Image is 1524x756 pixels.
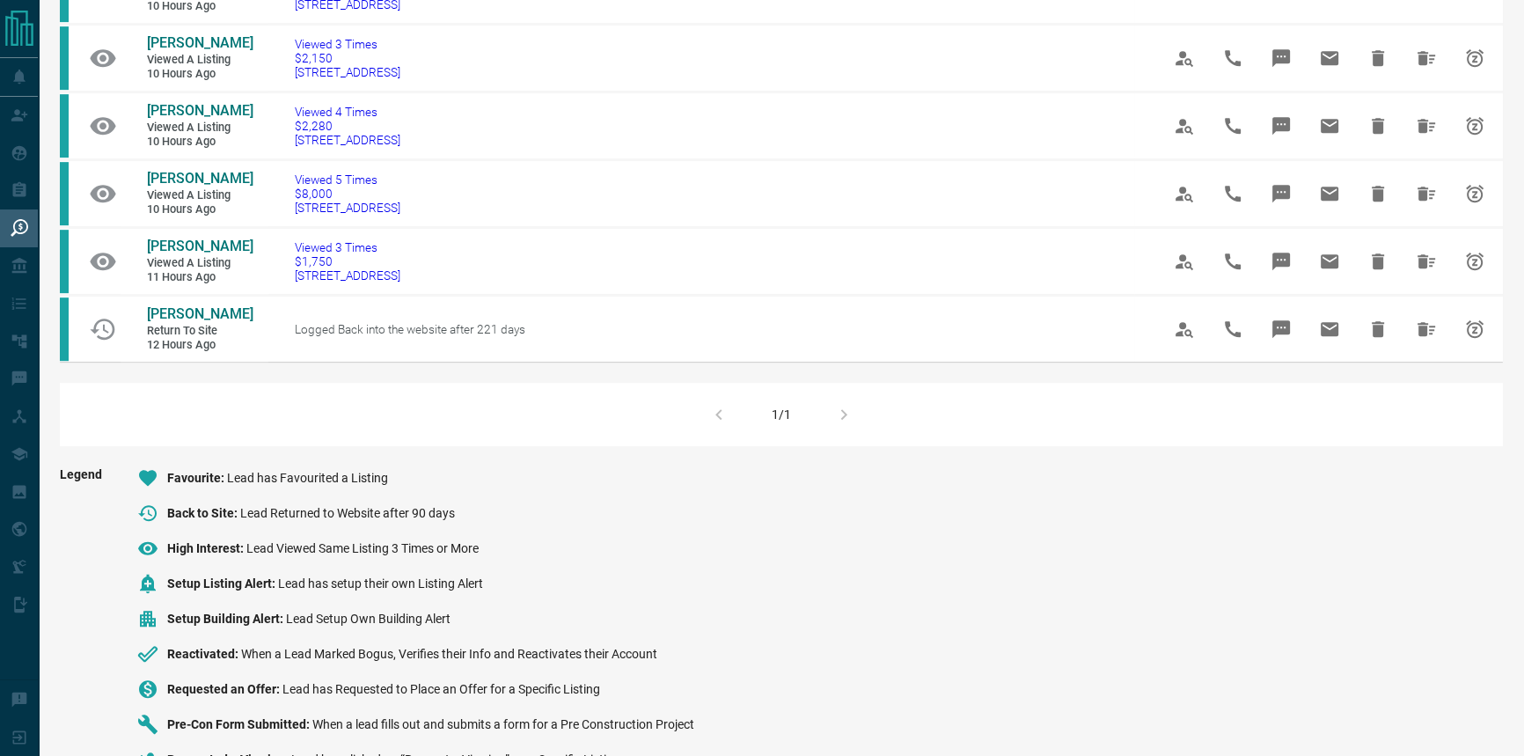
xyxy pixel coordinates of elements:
[295,254,400,268] span: $1,750
[295,187,400,201] span: $8,000
[1212,308,1254,350] span: Call
[1405,172,1447,215] span: Hide All from Angelina Li
[282,682,600,696] span: Lead has Requested to Place an Offer for a Specific Listing
[772,407,791,422] div: 1/1
[1163,240,1205,283] span: View Profile
[147,34,253,53] a: [PERSON_NAME]
[147,305,253,324] a: [PERSON_NAME]
[147,256,253,271] span: Viewed a Listing
[1163,308,1205,350] span: View Profile
[1405,308,1447,350] span: Hide All from Adriana Artates
[278,576,483,591] span: Lead has setup their own Listing Alert
[147,270,253,285] span: 11 hours ago
[241,647,657,661] span: When a Lead Marked Bogus, Verifies their Info and Reactivates their Account
[295,51,400,65] span: $2,150
[147,170,253,187] span: [PERSON_NAME]
[60,94,69,158] div: condos.ca
[147,238,253,256] a: [PERSON_NAME]
[167,682,282,696] span: Requested an Offer
[60,26,69,90] div: condos.ca
[60,162,69,225] div: condos.ca
[295,240,400,254] span: Viewed 3 Times
[147,338,253,353] span: 12 hours ago
[147,67,253,82] span: 10 hours ago
[167,471,227,485] span: Favourite
[1454,105,1496,147] span: Snooze
[1308,308,1351,350] span: Email
[1163,172,1205,215] span: View Profile
[147,188,253,203] span: Viewed a Listing
[295,119,400,133] span: $2,280
[227,471,388,485] span: Lead has Favourited a Listing
[147,170,253,188] a: [PERSON_NAME]
[147,202,253,217] span: 10 hours ago
[1454,308,1496,350] span: Snooze
[295,268,400,283] span: [STREET_ADDRESS]
[312,717,694,731] span: When a lead fills out and submits a form for a Pre Construction Project
[167,647,241,661] span: Reactivated
[1454,240,1496,283] span: Snooze
[1212,105,1254,147] span: Call
[295,322,525,336] span: Logged Back into the website after 221 days
[1212,240,1254,283] span: Call
[246,541,479,555] span: Lead Viewed Same Listing 3 Times or More
[1260,37,1302,79] span: Message
[167,612,286,626] span: Setup Building Alert
[1357,240,1399,283] span: Hide
[1357,172,1399,215] span: Hide
[147,34,253,51] span: [PERSON_NAME]
[1260,308,1302,350] span: Message
[147,238,253,254] span: [PERSON_NAME]
[286,612,451,626] span: Lead Setup Own Building Alert
[1405,37,1447,79] span: Hide All from Adriana Artates
[295,105,400,147] a: Viewed 4 Times$2,280[STREET_ADDRESS]
[1308,105,1351,147] span: Email
[1212,172,1254,215] span: Call
[1308,172,1351,215] span: Email
[295,37,400,79] a: Viewed 3 Times$2,150[STREET_ADDRESS]
[1163,105,1205,147] span: View Profile
[295,201,400,215] span: [STREET_ADDRESS]
[1454,172,1496,215] span: Snooze
[240,506,455,520] span: Lead Returned to Website after 90 days
[147,102,253,119] span: [PERSON_NAME]
[295,65,400,79] span: [STREET_ADDRESS]
[295,37,400,51] span: Viewed 3 Times
[1163,37,1205,79] span: View Profile
[1260,105,1302,147] span: Message
[1357,37,1399,79] span: Hide
[147,135,253,150] span: 10 hours ago
[295,240,400,283] a: Viewed 3 Times$1,750[STREET_ADDRESS]
[1212,37,1254,79] span: Call
[1308,37,1351,79] span: Email
[1260,172,1302,215] span: Message
[295,172,400,215] a: Viewed 5 Times$8,000[STREET_ADDRESS]
[147,53,253,68] span: Viewed a Listing
[147,305,253,322] span: [PERSON_NAME]
[147,324,253,339] span: Return to Site
[295,172,400,187] span: Viewed 5 Times
[167,541,246,555] span: High Interest
[167,717,312,731] span: Pre-Con Form Submitted
[1357,105,1399,147] span: Hide
[167,506,240,520] span: Back to Site
[1405,240,1447,283] span: Hide All from Adriana Artates
[1357,308,1399,350] span: Hide
[147,102,253,121] a: [PERSON_NAME]
[147,121,253,136] span: Viewed a Listing
[1405,105,1447,147] span: Hide All from Adriana Artates
[1454,37,1496,79] span: Snooze
[60,230,69,293] div: condos.ca
[60,297,69,361] div: condos.ca
[1260,240,1302,283] span: Message
[295,133,400,147] span: [STREET_ADDRESS]
[295,105,400,119] span: Viewed 4 Times
[1308,240,1351,283] span: Email
[167,576,278,591] span: Setup Listing Alert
